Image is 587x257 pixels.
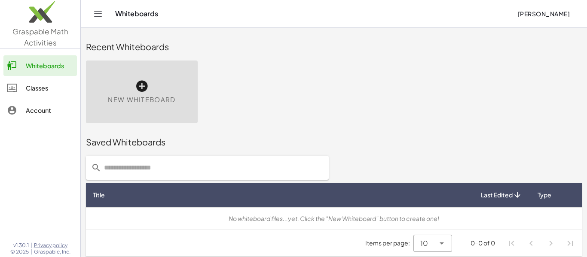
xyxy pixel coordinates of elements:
[3,55,77,76] a: Whiteboards
[93,214,575,223] div: No whiteboard files...yet. Click the "New Whiteboard" button to create one!
[13,242,29,249] span: v1.30.1
[31,248,32,255] span: |
[93,190,105,200] span: Title
[3,78,77,98] a: Classes
[3,100,77,121] a: Account
[86,136,582,148] div: Saved Whiteboards
[365,239,413,248] span: Items per page:
[31,242,32,249] span: |
[26,83,73,93] div: Classes
[517,10,570,18] span: [PERSON_NAME]
[10,248,29,255] span: © 2025
[481,190,513,200] span: Last Edited
[34,248,70,255] span: Graspable, Inc.
[502,233,580,253] nav: Pagination Navigation
[471,239,495,248] div: 0-0 of 0
[26,105,73,115] div: Account
[34,242,70,249] a: Privacy policy
[26,60,73,71] div: Whiteboards
[12,27,68,47] span: Graspable Math Activities
[108,95,175,105] span: New Whiteboard
[91,7,105,21] button: Toggle navigation
[420,238,428,248] span: 10
[86,41,582,53] div: Recent Whiteboards
[91,163,101,173] i: prepended action
[511,6,577,21] button: [PERSON_NAME]
[538,190,551,200] span: Type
